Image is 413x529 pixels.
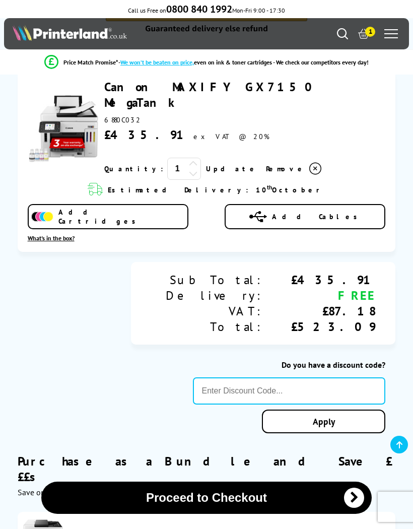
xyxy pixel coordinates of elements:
div: £435.91 [263,272,376,288]
a: Apply [262,410,385,433]
a: Canon MAXIFY GX7150 MegaTank [104,79,319,110]
b: 0800 840 1992 [166,3,232,16]
sup: th [267,183,272,191]
div: £87.18 [263,303,376,319]
input: Enter Discount Code... [193,377,386,405]
div: VAT: [151,303,263,319]
span: We won’t be beaten on price, [120,58,194,66]
span: Add Cables [272,212,363,221]
span: 1 [365,27,375,37]
span: Estimated Delivery: 10 October [108,183,325,195]
div: - even on ink & toner cartridges - We check our competitors every day! [118,58,369,66]
div: FREE [263,288,376,303]
span: Remove [266,164,306,173]
span: What's in the box? [28,234,75,242]
li: modal_Promise [5,53,408,71]
a: lnk_inthebox [28,234,75,242]
div: Sub Total: [151,272,263,288]
span: ex VAT @ 20% [193,132,269,141]
div: Total: [151,319,263,335]
a: Update [206,164,258,173]
div: Do you have a discount code? [193,360,386,370]
img: Canon MAXIFY GX7150 MegaTank [28,93,99,164]
img: Add Cartridges [31,212,53,222]
a: 0800 840 1992 [166,7,232,14]
div: Delivery: [151,288,263,303]
div: £523.09 [263,319,376,335]
a: Search [337,28,348,39]
button: Proceed to Checkout [41,482,372,514]
span: Price Match Promise* [63,58,118,66]
span: 6880C032 [104,115,142,124]
a: 1 [358,28,369,39]
span: Add Cartridges [58,208,188,226]
div: £435.91 [104,127,188,143]
div: Purchase as a Bundle and Save £££s [18,438,396,497]
span: Quantity: [104,164,163,173]
a: Delete item from your basket [266,161,323,176]
img: Printerland Logo [13,25,127,41]
a: Printerland Logo [13,25,206,43]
